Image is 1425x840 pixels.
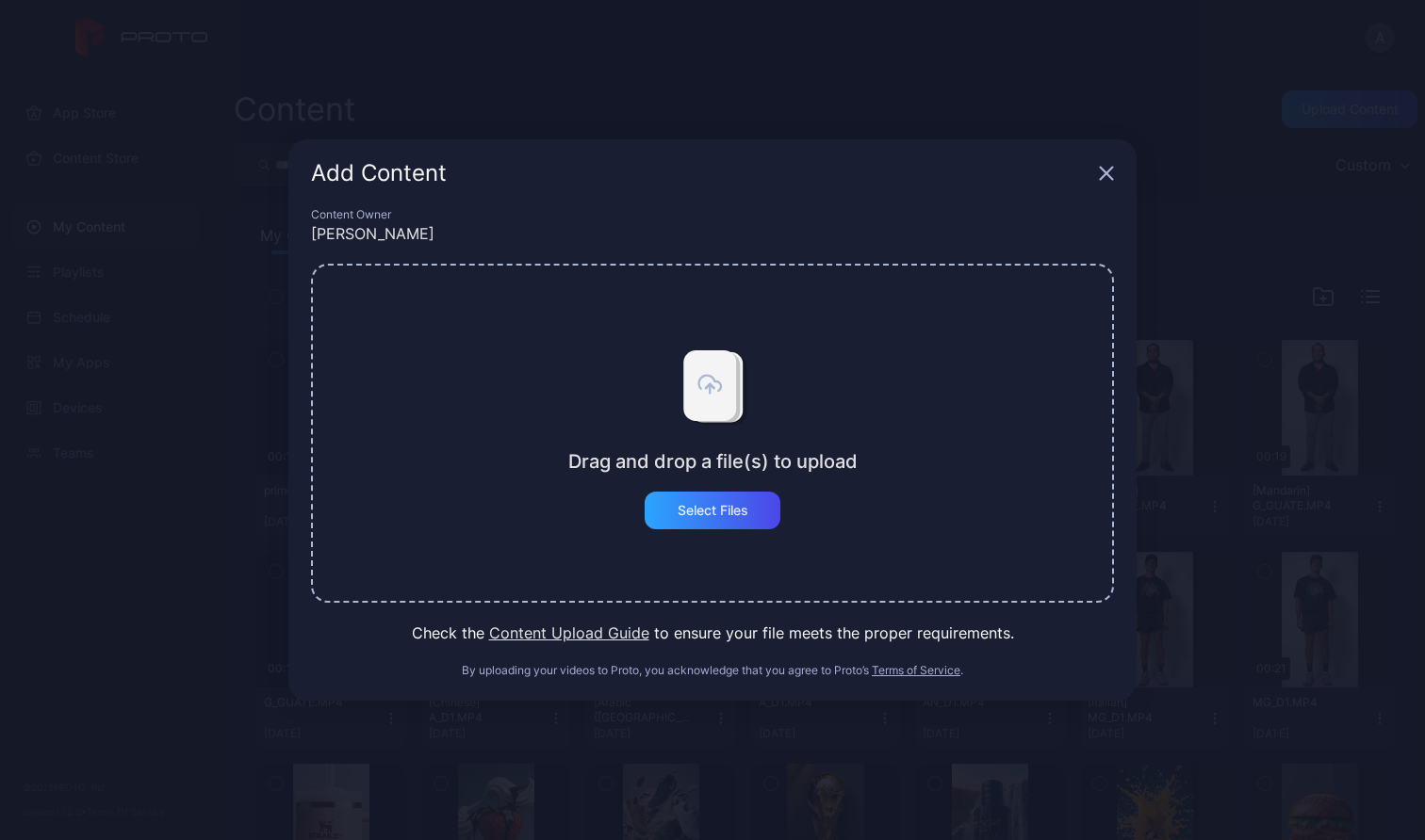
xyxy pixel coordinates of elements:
div: Select Files [678,503,748,518]
div: Drag and drop a file(s) to upload [568,450,858,473]
div: Check the to ensure your file meets the proper requirements. [311,622,1114,644]
div: Add Content [311,162,1091,185]
button: Select Files [645,492,780,529]
button: Content Upload Guide [489,622,649,644]
div: By uploading your videos to Proto, you acknowledge that you agree to Proto’s . [311,663,1114,678]
button: Terms of Service [872,663,960,678]
div: Content Owner [311,207,1114,222]
div: [PERSON_NAME] [311,222,1114,245]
